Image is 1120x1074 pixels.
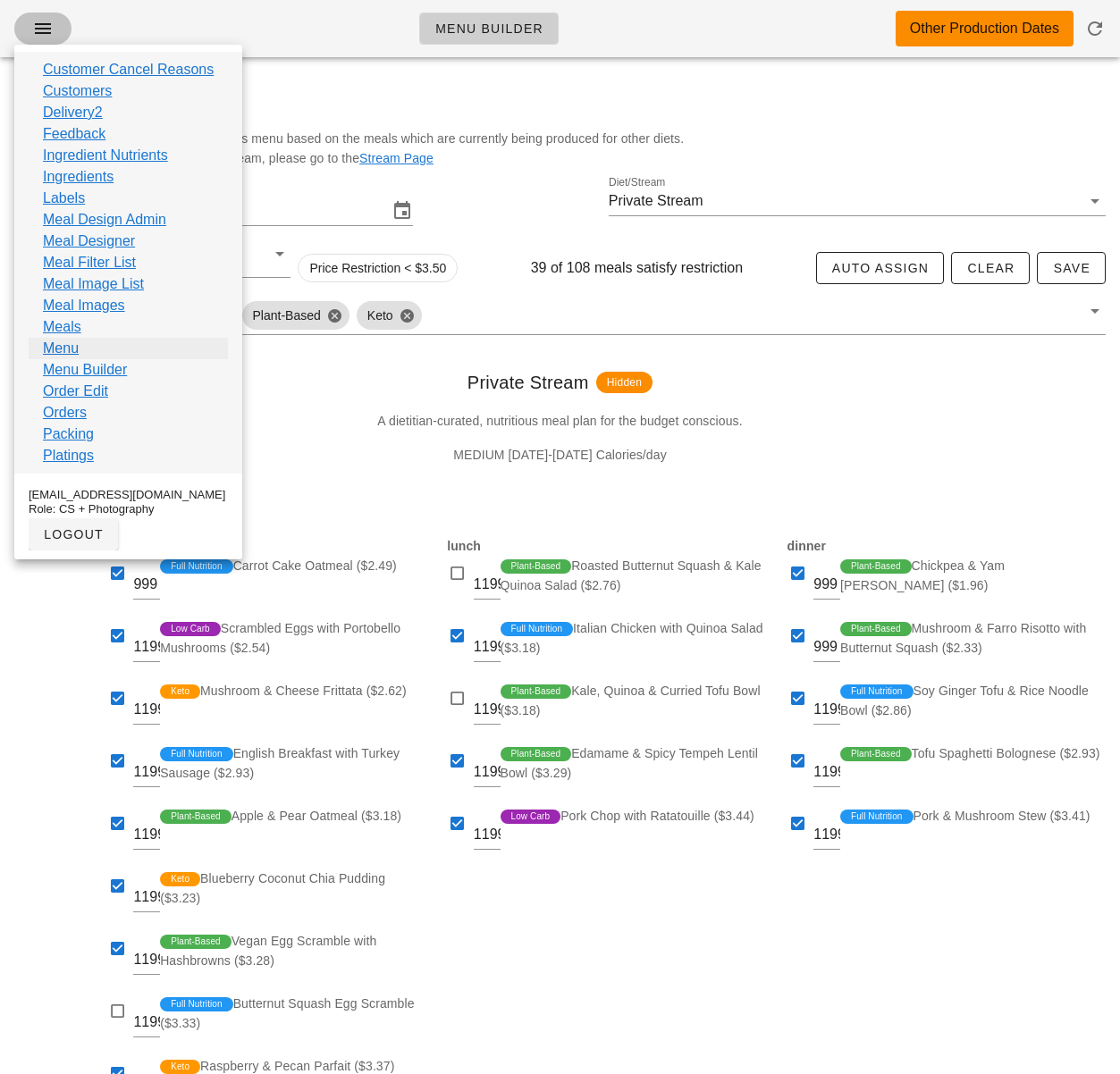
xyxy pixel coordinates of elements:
span: Full Nutrition [171,747,223,761]
div: Mushroom & Farro Risotto with Butternut Squash ($2.33) [840,618,1106,681]
a: Meal Designer [43,231,135,252]
p: A dietitian-curated, nutritious meal plan for the budget conscious. [14,411,1106,431]
div: Pork & Mushroom Stew ($3.41) [840,806,1106,868]
span: logout [43,527,104,541]
span: Plant-Based [851,622,901,636]
div: Blueberry Coconut Chia Pudding ($3.23) [160,868,425,931]
span: Auto Assign [831,261,930,275]
div: Scrambled Eggs with Portobello Mushrooms ($2.54) [160,618,425,681]
div: English Breakfast with Turkey Sausage ($2.93) [160,743,425,806]
span: Hidden [607,372,643,393]
div: Chickpea & Yam [PERSON_NAME] ($1.96) [840,556,1106,618]
div: Kale, Quinoa & Curried Tofu Bowl ($3.18) [501,681,766,743]
div: Private Stream [609,193,703,209]
span: MEDIUM [DATE]-[DATE] Calories/day [453,448,666,462]
a: Customers [43,80,112,102]
div: Soy Ginger Tofu & Rice Noodle Bowl ($2.86) [840,681,1106,743]
div: Roasted Butternut Squash & Kale Quinoa Salad ($2.76) [501,556,766,618]
span: Keto [367,301,411,330]
span: Keto [171,872,189,886]
span: Plant-Based [171,935,221,949]
span: Full Nutrition [851,810,903,824]
span: Plant-Based [171,810,221,824]
a: Menu Builder [419,13,559,45]
button: Save [1037,252,1106,284]
span: Keto [171,684,189,699]
span: Plant-Based [511,747,561,761]
span: Save [1052,261,1091,275]
div: Apple & Pear Oatmeal ($3.18) [160,806,425,868]
span: 39 of 108 meals satisfy restriction [531,257,743,279]
span: Full Nutrition [171,559,223,574]
div: Vegan Egg Scramble with Hashbrowns ($3.28) [160,931,425,994]
span: Plant-Based [511,684,561,699]
a: Packing [43,424,94,445]
span: Plant-Based [511,559,561,574]
a: Menu [43,338,79,359]
div: Butternut Squash Egg Scramble ($3.33) [160,994,425,1056]
div: [EMAIL_ADDRESS][DOMAIN_NAME] [29,488,228,502]
div: DietsFull NutritionCloseLow CarbClosePlant-BasedCloseKetoClose [21,297,1106,334]
span: Low Carb [171,622,210,636]
div: Edamame & Spicy Tempeh Lentil Bowl ($3.29) [501,743,766,806]
a: Ingredients [43,166,114,188]
button: Auto Assign [816,252,945,284]
a: Customer Cancel Reasons [43,59,214,80]
a: Meal Filter List [43,252,136,273]
a: Meal Design Admin [43,209,166,231]
a: Stream Page [359,151,434,165]
div: Tofu Spaghetti Bolognese ($2.93) [840,743,1106,806]
div: Carrot Cake Oatmeal ($2.49) [160,556,425,618]
span: Plant-Based [851,559,901,574]
a: Ingredient Nutrients [43,145,168,166]
span: Plant-Based [253,301,339,330]
span: Menu Builder [434,21,543,36]
a: Menu Builder [43,359,127,381]
button: Close [326,307,342,323]
span: Low Carb [511,810,551,824]
a: Feedback [43,123,105,145]
span: Full Nutrition [851,684,903,699]
span: Full Nutrition [511,622,563,636]
button: logout [29,518,118,550]
div: Role: CS + Photography [29,502,228,516]
a: Order Edit [43,381,108,402]
a: Platings [43,445,94,466]
span: Keto [171,1060,189,1074]
span: Full Nutrition [171,997,223,1011]
a: Labels [43,188,85,209]
div: Pork Chop with Ratatouille ($3.44) [501,806,766,868]
div: Mushroom & Cheese Frittata ($2.62) [160,681,425,743]
h4: breakfast [107,536,425,556]
a: Meal Image List [43,273,144,295]
span: Clear [966,261,1015,275]
div: Italian Chicken with Quinoa Salad ($3.18) [501,618,766,681]
a: Orders [43,402,87,424]
span: Plant-Based [851,747,901,761]
div: Other Production Dates [910,18,1059,39]
div: Diet/StreamPrivate Stream [609,187,1106,215]
button: Close [399,307,415,323]
a: Delivery2 [43,102,103,123]
h4: dinner [787,536,1106,556]
button: Clear [951,252,1030,284]
a: Meal Images [43,295,125,316]
h4: lunch [447,536,765,556]
label: Diet/Stream [609,176,665,189]
span: Price Restriction < $3.50 [309,255,446,281]
a: Meals [43,316,81,338]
